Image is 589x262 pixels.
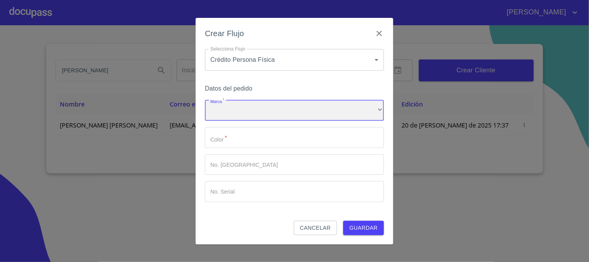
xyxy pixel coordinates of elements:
[205,49,384,71] div: Crédito Persona Física
[205,100,384,121] div: ​
[294,221,337,235] button: Cancelar
[300,223,331,233] span: Cancelar
[205,83,384,94] h6: Datos del pedido
[205,27,244,40] h6: Crear Flujo
[349,223,378,233] span: Guardar
[343,221,384,235] button: Guardar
